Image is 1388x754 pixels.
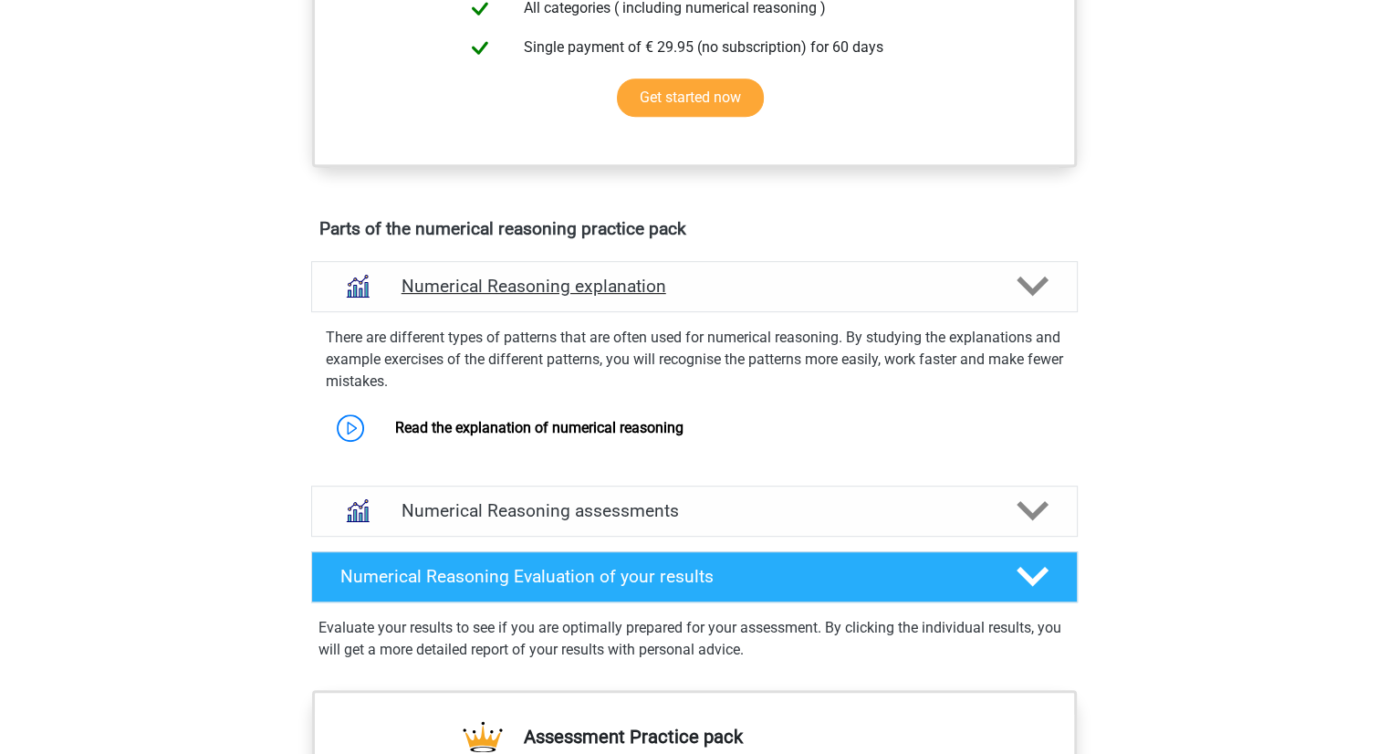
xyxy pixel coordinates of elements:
[340,566,987,587] h4: Numerical Reasoning Evaluation of your results
[304,551,1085,602] a: Numerical Reasoning Evaluation of your results
[304,261,1085,312] a: explanations Numerical Reasoning explanation
[334,487,381,534] img: numerical reasoning assessments
[402,276,987,297] h4: Numerical Reasoning explanation
[334,263,381,309] img: numerical reasoning explanations
[402,500,987,521] h4: Numerical Reasoning assessments
[395,419,684,436] a: Read the explanation of numerical reasoning
[304,486,1085,537] a: assessments Numerical Reasoning assessments
[617,79,764,117] a: Get started now
[318,617,1070,661] p: Evaluate your results to see if you are optimally prepared for your assessment. By clicking the i...
[326,327,1063,393] p: There are different types of patterns that are often used for numerical reasoning. By studying th...
[319,218,1070,239] h4: Parts of the numerical reasoning practice pack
